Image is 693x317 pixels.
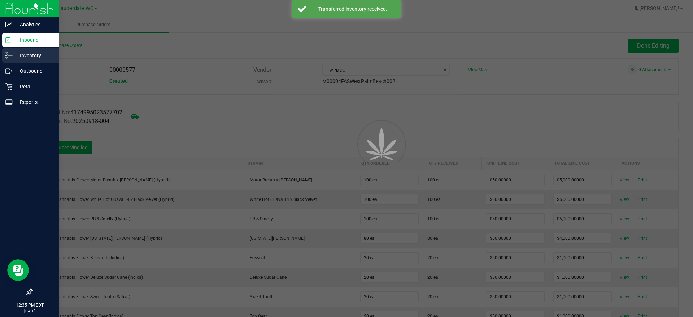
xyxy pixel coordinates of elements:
[5,21,13,28] inline-svg: Analytics
[5,52,13,59] inline-svg: Inventory
[3,308,56,314] p: [DATE]
[13,20,56,29] p: Analytics
[13,67,56,75] p: Outbound
[13,98,56,106] p: Reports
[5,83,13,90] inline-svg: Retail
[13,36,56,44] p: Inbound
[7,259,29,281] iframe: Resource center
[310,5,395,13] div: Transferred inventory received.
[5,98,13,106] inline-svg: Reports
[13,82,56,91] p: Retail
[13,51,56,60] p: Inventory
[5,67,13,75] inline-svg: Outbound
[5,36,13,44] inline-svg: Inbound
[3,302,56,308] p: 12:35 PM EDT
